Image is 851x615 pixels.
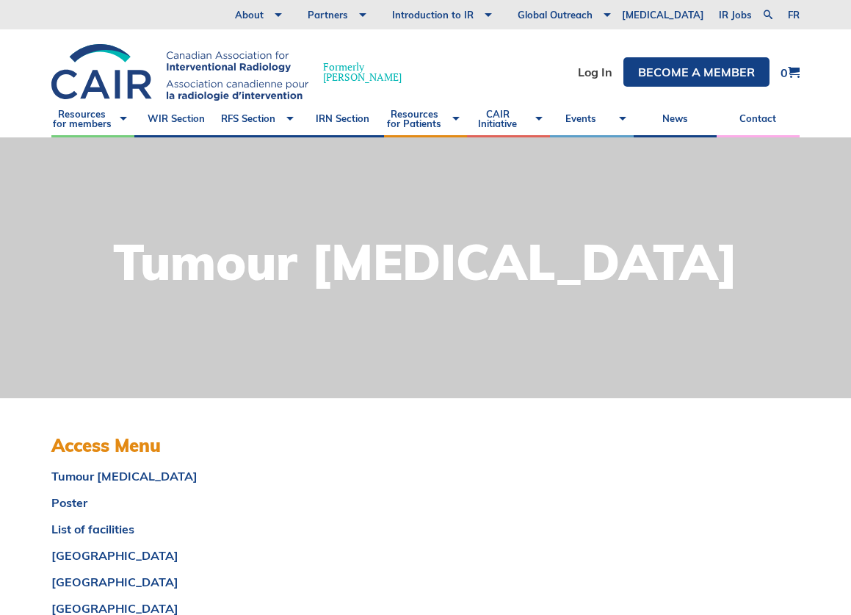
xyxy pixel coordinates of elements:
[51,44,308,101] img: CIRA
[217,101,300,137] a: RFS Section
[384,101,467,137] a: Resources for Patients
[51,576,297,588] a: [GEOGRAPHIC_DATA]
[717,101,800,137] a: Contact
[51,435,297,456] h3: Access Menu
[134,101,217,137] a: WIR Section
[301,101,384,137] a: IRN Section
[113,237,738,287] h1: Tumour [MEDICAL_DATA]
[51,470,297,482] a: Tumour [MEDICAL_DATA]
[51,44,416,101] a: Formerly[PERSON_NAME]
[323,62,402,82] span: Formerly [PERSON_NAME]
[788,10,800,20] a: fr
[623,57,769,87] a: Become a member
[51,497,297,508] a: Poster
[467,101,550,137] a: CAIR Initiative
[550,101,633,137] a: Events
[634,101,717,137] a: News
[51,101,134,137] a: Resources for members
[51,550,297,561] a: [GEOGRAPHIC_DATA]
[51,523,297,535] a: List of facilities
[781,66,800,79] a: 0
[578,66,612,78] a: Log In
[51,603,297,614] a: [GEOGRAPHIC_DATA]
